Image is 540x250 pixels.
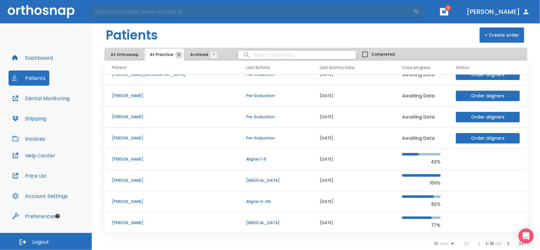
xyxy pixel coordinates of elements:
[246,114,305,120] p: Pre-Evaluation
[90,5,413,18] input: Search by Patient Name or Case #
[9,111,50,126] button: Shipping
[112,199,231,204] p: [PERSON_NAME]
[8,5,75,18] img: Orthosnap
[438,241,449,246] span: rows
[112,220,231,226] p: [PERSON_NAME]
[456,91,520,101] button: Order aligners
[55,213,60,219] div: Tooltip anchor
[456,65,469,70] span: Status
[480,27,524,43] button: + Create order
[112,178,231,183] p: [PERSON_NAME]
[402,158,441,166] p: 43%
[402,179,441,187] p: 100%
[9,209,60,224] button: Preferences
[402,71,441,78] p: Awaiting Data
[402,134,441,142] p: Awaiting Data
[456,70,520,80] button: Order aligners
[9,91,73,106] button: Dental Monitoring
[312,107,394,128] td: [DATE]
[9,50,57,65] button: Dashboard
[246,93,305,99] p: Pre-Evaluation
[312,85,394,107] td: [DATE]
[112,156,231,162] p: [PERSON_NAME]
[106,49,220,61] div: tabs
[495,241,502,246] span: of 12
[9,148,59,163] button: Help Center
[106,49,144,61] button: At Orthosnap
[176,52,182,58] span: 12
[246,220,305,226] p: [MEDICAL_DATA]
[518,229,534,244] div: Open Intercom Messenger
[402,65,431,70] span: Case progress
[434,241,438,246] span: 10
[150,52,179,58] span: At Practice
[9,70,49,86] button: Patients
[312,128,394,149] td: [DATE]
[402,92,441,100] p: Awaiting Data
[190,52,214,58] span: Archived
[246,72,305,77] p: Pre-Evaluation
[211,52,217,58] span: 7
[371,52,395,57] span: Completed
[238,49,356,61] input: search
[246,65,270,70] span: Last Activity
[9,168,51,183] button: Price List
[112,135,231,141] p: [PERSON_NAME]
[402,222,441,229] p: 77%
[112,93,231,99] p: [PERSON_NAME]
[106,26,158,45] h1: Patients
[112,72,231,77] p: [PERSON_NAME][GEOGRAPHIC_DATA]
[32,239,49,246] span: Logout
[112,114,231,120] p: [PERSON_NAME]
[246,156,305,162] p: Aligner 1-5
[9,131,49,146] button: Invoices
[246,178,305,183] p: [MEDICAL_DATA]
[112,65,127,70] span: Patient
[312,191,394,212] td: [DATE]
[320,65,355,70] span: Last Activity Date
[312,149,394,170] td: [DATE]
[312,212,394,234] td: [DATE]
[456,133,520,143] button: Order aligners
[402,113,441,121] p: Awaiting Data
[246,199,305,204] p: Aligner 0-49
[445,5,451,11] span: 6
[246,135,305,141] p: Pre-Evaluation
[9,188,71,204] button: Account Settings
[402,200,441,208] p: 82%
[456,112,520,122] button: Order aligners
[312,170,394,191] td: [DATE]
[312,64,394,85] td: [DATE]
[464,6,532,17] button: [PERSON_NAME]
[486,241,495,246] span: 1 - 10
